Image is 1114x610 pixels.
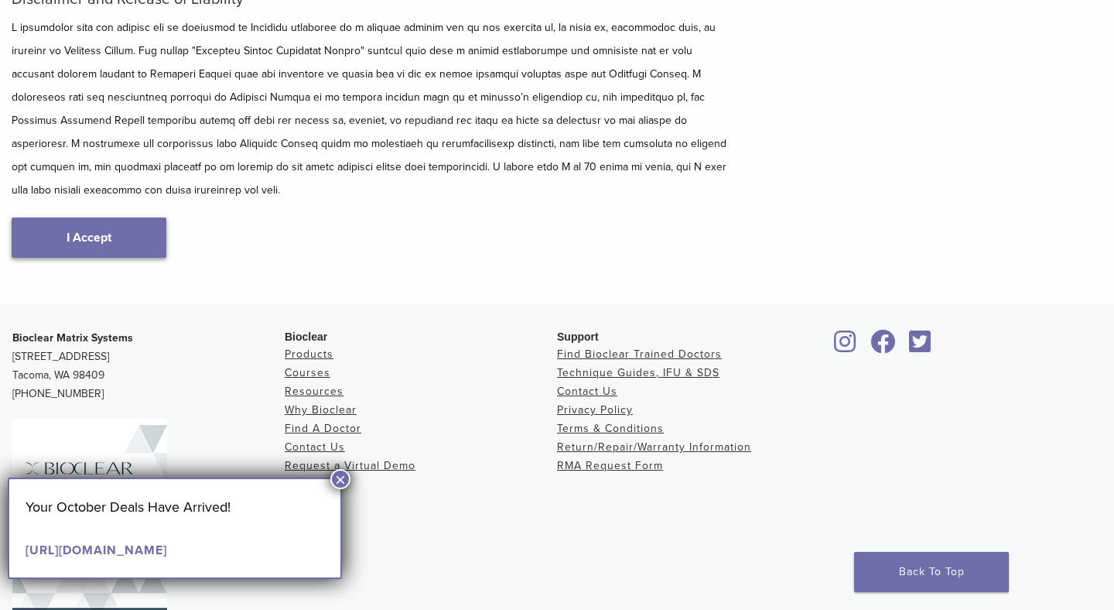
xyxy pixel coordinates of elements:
a: Bioclear [865,339,900,355]
a: Contact Us [285,440,345,454]
p: [STREET_ADDRESS] Tacoma, WA 98409 [PHONE_NUMBER] [12,329,285,403]
p: L ipsumdolor sita con adipisc eli se doeiusmod te Incididu utlaboree do m aliquae adminim ven qu ... [12,16,731,202]
a: Contact Us [557,385,617,398]
strong: Bioclear Matrix Systems [12,331,133,344]
a: Find A Doctor [285,422,361,435]
a: Resources [285,385,343,398]
a: Technique Guides, IFU & SDS [557,366,719,379]
a: Products [285,348,333,361]
a: Bioclear [904,339,936,355]
a: Back To Top [854,552,1009,592]
span: Bioclear [285,331,327,343]
p: Your October Deals Have Arrived! [26,495,324,519]
button: Close [330,469,350,489]
a: RMA Request Form [557,459,663,472]
a: Find Bioclear Trained Doctors [557,348,722,361]
a: Request a Virtual Demo [285,459,415,472]
a: Bioclear [829,339,862,355]
a: Privacy Policy [557,403,633,416]
a: Why Bioclear [285,403,357,416]
a: I Accept [12,218,166,258]
a: Return/Repair/Warranty Information [557,440,751,454]
span: Support [557,331,599,343]
a: [URL][DOMAIN_NAME] [26,543,167,558]
a: Terms & Conditions [557,422,664,435]
a: Courses [285,366,330,379]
